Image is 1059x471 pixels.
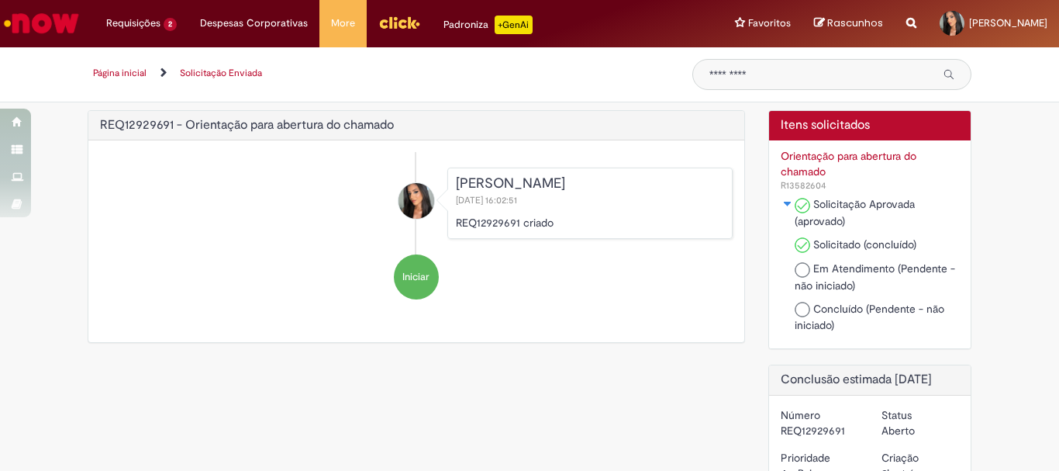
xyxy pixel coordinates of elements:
[106,16,160,31] span: Requisições
[164,18,177,31] span: 2
[100,168,733,239] li: Pamela Larissa Gomes De Sousa
[88,59,669,88] ul: Trilhas de página
[795,302,810,317] img: Concluído (Pendente - não iniciado)
[881,450,919,466] label: Criação
[781,196,795,212] button: Solicitado Alternar a exibição do estado da fase para Solicitação Devolução Nota Fiscal Atualizad...
[795,302,944,333] span: Concluído (Pendente - não iniciado)
[814,16,883,31] a: Rascunhos
[781,148,960,192] a: Orientação para abertura do chamado R13582604
[795,237,810,253] img: Solicitado (concluído)
[93,67,147,79] a: Página inicial
[456,215,724,230] p: REQ12929691 criado
[781,407,820,423] label: Número
[781,119,960,133] h2: Itens solicitados
[495,16,533,34] p: +GenAi
[100,119,394,133] h2: REQ12929691 - Orientação para abertura do chamado Histórico de tíquete
[795,262,810,278] img: Em Atendimento (Pendente - não iniciado)
[827,16,883,30] span: Rascunhos
[443,16,533,34] div: Padroniza
[402,270,429,285] span: Iniciar
[781,199,794,209] img: Expandir o estado da solicitação
[781,423,858,438] div: REQ12929691
[881,407,912,423] label: Status
[781,179,826,192] span: R13582604
[781,179,826,192] span: Número
[795,261,955,293] span: Em Atendimento (Pendente - não iniciado)
[456,176,724,192] div: [PERSON_NAME]
[331,16,355,31] span: More
[456,194,520,206] span: [DATE] 16:02:51
[881,423,959,438] div: Aberto
[795,197,915,228] span: Solicitação Aprovada (aprovado)
[969,16,1047,29] span: [PERSON_NAME]
[781,450,830,466] label: Prioridade
[180,67,262,79] a: Solicitação Enviada
[781,148,960,179] div: Orientação para abertura do chamado
[2,8,81,39] img: ServiceNow
[795,198,810,213] img: Solicitação Aprovada (aprovado)
[813,237,916,251] span: Solicitado (concluído)
[200,16,308,31] span: Despesas Corporativas
[100,152,733,315] ul: Histórico de tíquete
[398,183,434,219] div: Pamela Larissa Gomes De Sousa
[748,16,791,31] span: Favoritos
[781,373,960,387] h2: Conclusão estimada [DATE]
[378,11,420,34] img: click_logo_yellow_360x200.png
